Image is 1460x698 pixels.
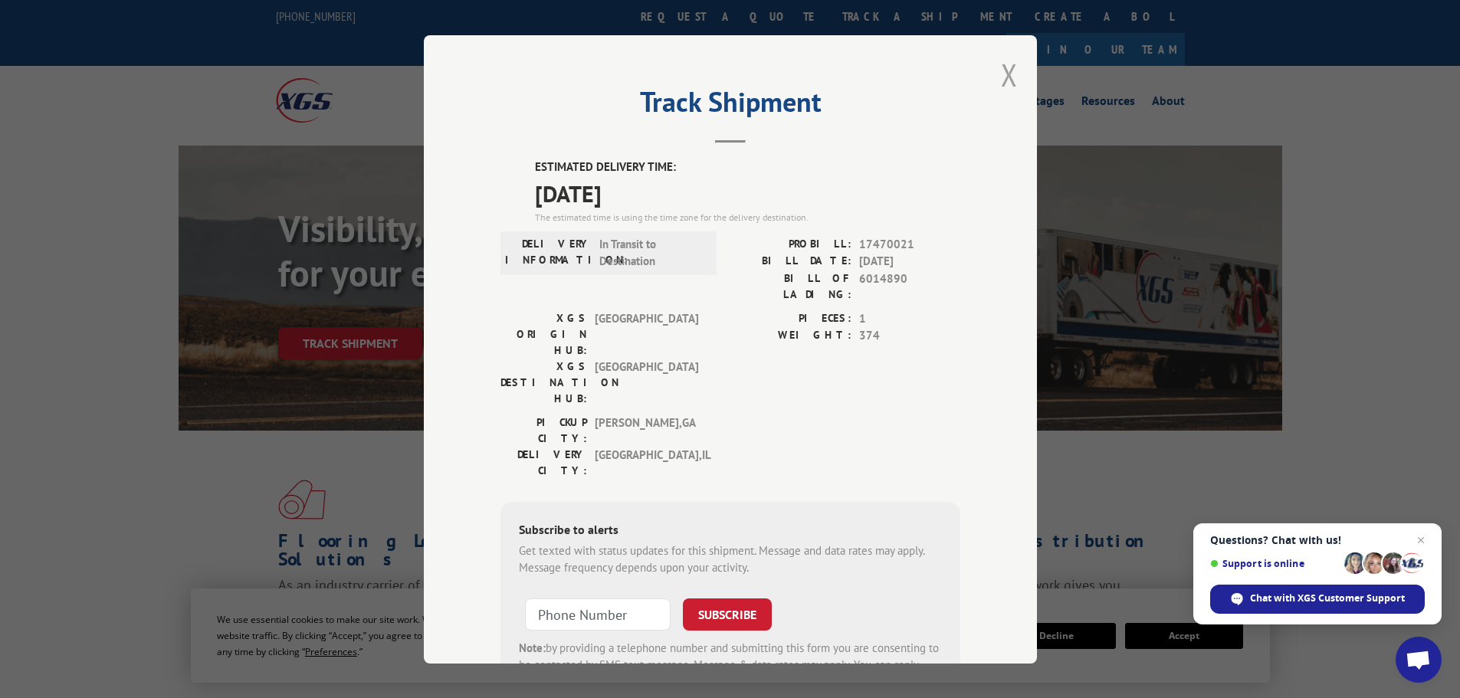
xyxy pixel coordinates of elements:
button: Close modal [1001,54,1018,95]
span: 1 [859,310,960,327]
label: BILL OF LADING: [730,270,851,302]
span: 6014890 [859,270,960,302]
input: Phone Number [525,598,671,630]
span: Chat with XGS Customer Support [1210,585,1425,614]
a: Open chat [1396,637,1442,683]
label: XGS ORIGIN HUB: [500,310,587,358]
div: The estimated time is using the time zone for the delivery destination. [535,210,960,224]
label: DELIVERY INFORMATION: [505,235,592,270]
span: Questions? Chat with us! [1210,534,1425,546]
label: BILL DATE: [730,253,851,270]
label: PROBILL: [730,235,851,253]
label: XGS DESTINATION HUB: [500,358,587,406]
h2: Track Shipment [500,91,960,120]
span: [DATE] [535,175,960,210]
label: PICKUP CITY: [500,414,587,446]
span: [GEOGRAPHIC_DATA] , IL [595,446,698,478]
div: by providing a telephone number and submitting this form you are consenting to be contacted by SM... [519,639,942,691]
span: 17470021 [859,235,960,253]
label: ESTIMATED DELIVERY TIME: [535,159,960,176]
span: Chat with XGS Customer Support [1250,591,1405,605]
div: Get texted with status updates for this shipment. Message and data rates may apply. Message frequ... [519,542,942,576]
label: WEIGHT: [730,327,851,345]
strong: Note: [519,640,546,654]
span: [DATE] [859,253,960,270]
span: Support is online [1210,558,1339,569]
span: [PERSON_NAME] , GA [595,414,698,446]
span: [GEOGRAPHIC_DATA] [595,310,698,358]
span: [GEOGRAPHIC_DATA] [595,358,698,406]
div: Subscribe to alerts [519,519,942,542]
span: 374 [859,327,960,345]
button: SUBSCRIBE [683,598,772,630]
label: PIECES: [730,310,851,327]
span: In Transit to Destination [599,235,703,270]
label: DELIVERY CITY: [500,446,587,478]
